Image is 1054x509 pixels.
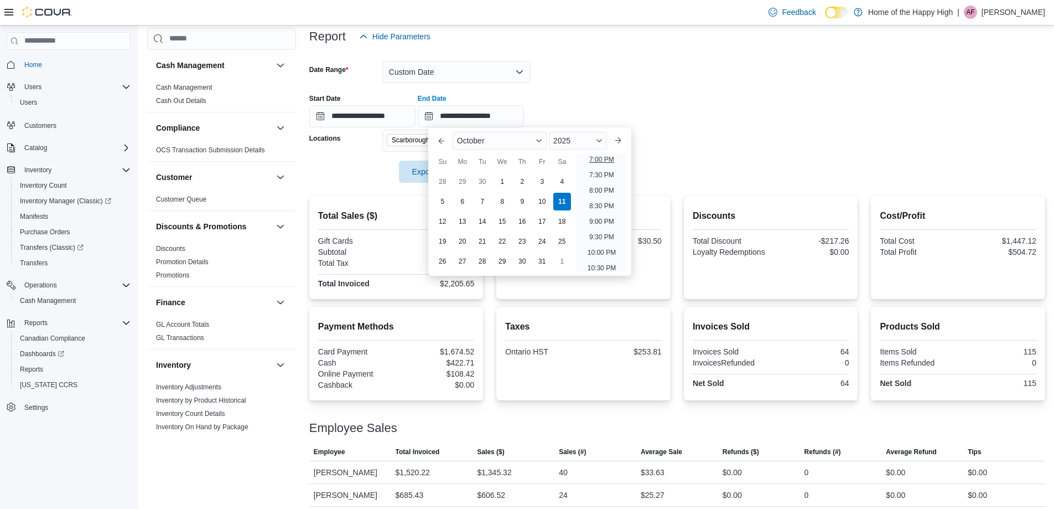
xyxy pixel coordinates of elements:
[147,193,296,210] div: Customer
[553,253,571,270] div: day-1
[513,253,531,270] div: day-30
[309,30,346,43] h3: Report
[156,60,272,71] button: Cash Management
[553,153,571,171] div: Sa
[318,259,394,268] div: Total Tax
[7,52,131,444] nav: Complex example
[309,94,341,103] label: Start Date
[964,6,977,19] div: Alisha Farrell
[24,60,42,69] span: Home
[11,346,135,362] a: Dashboards
[156,96,206,105] span: Cash Out Details
[156,195,206,204] span: Customer Queue
[773,347,849,356] div: 64
[533,153,551,171] div: Fr
[559,466,568,479] div: 40
[968,489,987,502] div: $0.00
[396,489,424,502] div: $685.43
[693,347,769,356] div: Invoices Sold
[387,134,492,146] span: Scarborough – Morningside - Friendly Stranger
[585,230,619,244] li: 9:30 PM
[156,359,191,371] h3: Inventory
[434,193,451,210] div: day-5
[20,349,64,358] span: Dashboards
[20,400,131,414] span: Settings
[693,379,724,388] strong: Net Sold
[318,347,394,356] div: Card Payment
[399,161,461,183] button: Export
[474,253,491,270] div: day-28
[156,397,246,404] a: Inventory by Product Historical
[156,244,185,253] span: Discounts
[641,489,664,502] div: $25.27
[156,196,206,203] a: Customer Queue
[156,409,225,418] span: Inventory Count Details
[457,136,485,145] span: October
[20,259,48,268] span: Transfers
[318,369,394,378] div: Online Payment
[586,236,662,245] div: $30.50
[15,225,75,239] a: Purchase Orders
[156,297,185,308] h3: Finance
[396,448,440,456] span: Total Invoiced
[24,83,41,91] span: Users
[454,233,471,250] div: day-20
[11,377,135,393] button: [US_STATE] CCRS
[156,83,212,92] span: Cash Management
[549,132,607,150] div: Button. Open the year selector. 2025 is currently selected.
[156,271,190,280] span: Promotions
[804,448,841,456] span: Refunds (#)
[960,358,1036,367] div: 0
[20,197,111,205] span: Inventory Manager (Classic)
[454,173,471,191] div: day-29
[156,172,272,183] button: Customer
[474,173,491,191] div: day-30
[156,146,265,154] a: OCS Transaction Submission Details
[553,173,571,191] div: day-4
[968,448,981,456] span: Tips
[372,31,430,42] span: Hide Parameters
[274,121,287,135] button: Compliance
[24,143,47,152] span: Catalog
[156,122,272,133] button: Compliance
[15,241,88,254] a: Transfers (Classic)
[513,153,531,171] div: Th
[11,240,135,255] a: Transfers (Classic)
[880,347,956,356] div: Items Sold
[15,210,131,223] span: Manifests
[20,296,76,305] span: Cash Management
[24,281,57,290] span: Operations
[474,213,491,230] div: day-14
[147,318,296,349] div: Finance
[11,224,135,240] button: Purchase Orders
[156,383,221,392] span: Inventory Adjustments
[398,259,474,268] div: $253.81
[309,484,391,506] div: [PERSON_NAME]
[693,320,849,333] h2: Invoices Sold
[156,60,225,71] h3: Cash Management
[2,79,135,95] button: Users
[693,236,769,245] div: Total Discount
[398,248,474,256] div: $1,951.84
[318,209,475,223] h2: Total Sales ($)
[825,18,825,19] span: Dark Mode
[418,105,524,127] input: Press the down key to enter a popover containing a calendar. Press the escape key to close the po...
[553,136,570,145] span: 2025
[585,184,619,197] li: 8:00 PM
[156,221,272,232] button: Discounts & Promotions
[147,242,296,286] div: Discounts & Promotions
[693,358,769,367] div: InvoicesRefunded
[886,448,937,456] span: Average Refund
[505,320,662,333] h2: Taxes
[583,261,620,275] li: 10:30 PM
[15,347,131,361] span: Dashboards
[15,96,41,109] a: Users
[15,241,131,254] span: Transfers (Classic)
[723,489,742,502] div: $0.00
[494,153,511,171] div: We
[156,396,246,405] span: Inventory by Product Historical
[494,193,511,210] div: day-8
[433,132,450,150] button: Previous Month
[398,358,474,367] div: $422.71
[309,461,391,484] div: [PERSON_NAME]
